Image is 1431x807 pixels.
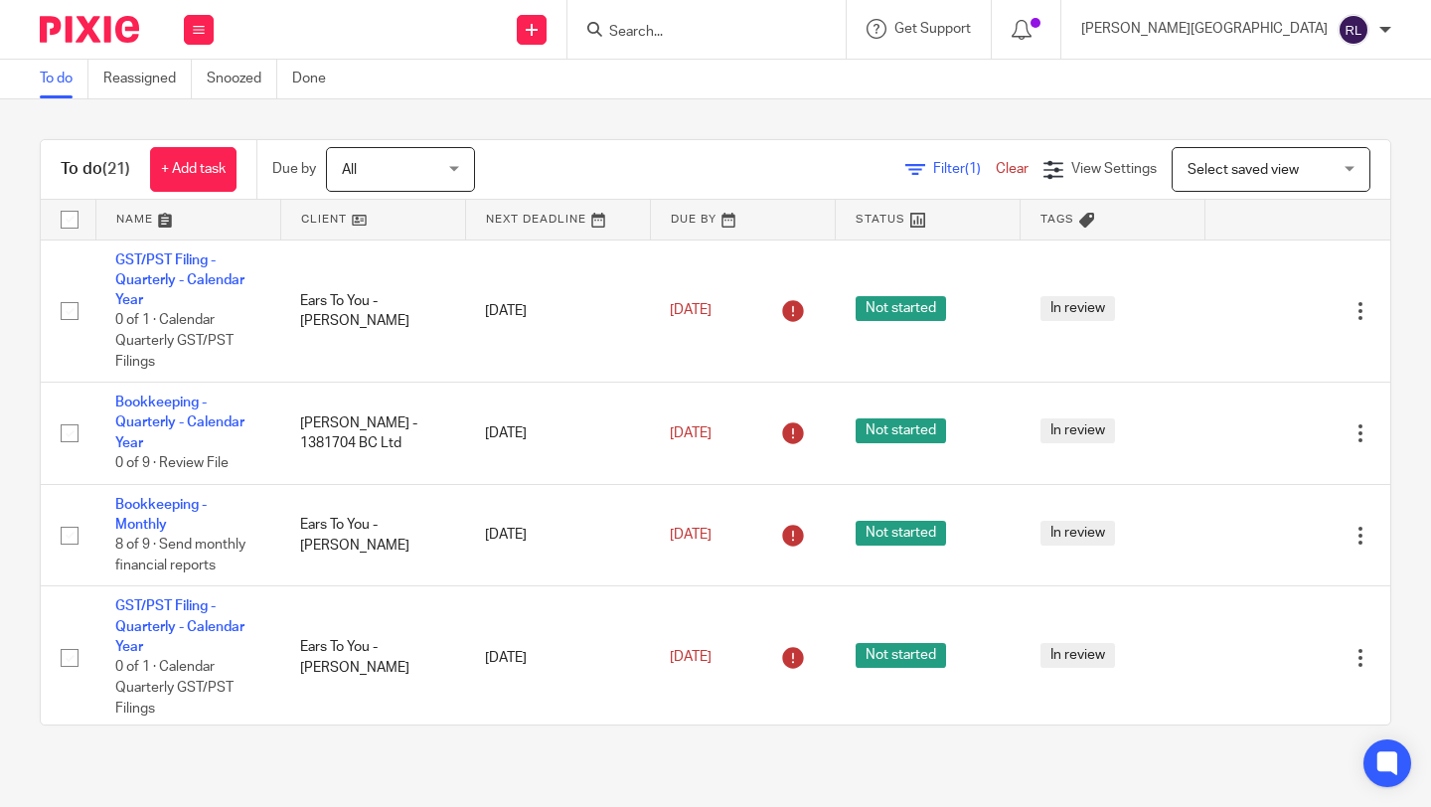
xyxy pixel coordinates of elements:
span: Select saved view [1188,163,1299,177]
span: Not started [856,418,946,443]
span: Not started [856,521,946,546]
span: All [342,163,357,177]
span: (21) [102,161,130,177]
p: [PERSON_NAME][GEOGRAPHIC_DATA] [1081,19,1328,39]
td: [DATE] [465,383,650,485]
span: 0 of 9 · Review File [115,456,229,470]
a: GST/PST Filing - Quarterly - Calendar Year [115,253,244,308]
a: Reassigned [103,60,192,98]
img: svg%3E [1338,14,1369,46]
span: [DATE] [670,426,712,440]
a: + Add task [150,147,237,192]
span: (1) [965,162,981,176]
td: Ears To You - [PERSON_NAME] [280,586,465,729]
a: To do [40,60,88,98]
span: [DATE] [670,651,712,665]
span: In review [1040,521,1115,546]
a: Done [292,60,341,98]
td: [DATE] [465,484,650,586]
span: View Settings [1071,162,1157,176]
span: Tags [1040,214,1074,225]
a: Bookkeeping - Monthly [115,498,207,532]
span: Not started [856,643,946,668]
span: 8 of 9 · Send monthly financial reports [115,539,245,573]
td: [DATE] [465,240,650,383]
p: Due by [272,159,316,179]
td: Ears To You - [PERSON_NAME] [280,240,465,383]
span: In review [1040,643,1115,668]
span: 0 of 1 · Calendar Quarterly GST/PST Filings [115,314,234,369]
a: Clear [996,162,1029,176]
a: Snoozed [207,60,277,98]
td: Ears To You - [PERSON_NAME] [280,484,465,586]
h1: To do [61,159,130,180]
span: In review [1040,418,1115,443]
img: Pixie [40,16,139,43]
span: Not started [856,296,946,321]
span: [DATE] [670,528,712,542]
span: Filter [933,162,996,176]
input: Search [607,24,786,42]
a: GST/PST Filing - Quarterly - Calendar Year [115,599,244,654]
span: 0 of 1 · Calendar Quarterly GST/PST Filings [115,661,234,716]
td: [PERSON_NAME] - 1381704 BC Ltd [280,383,465,485]
span: [DATE] [670,304,712,318]
span: In review [1040,296,1115,321]
td: [DATE] [465,586,650,729]
a: Bookkeeping - Quarterly - Calendar Year [115,396,244,450]
span: Get Support [894,22,971,36]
